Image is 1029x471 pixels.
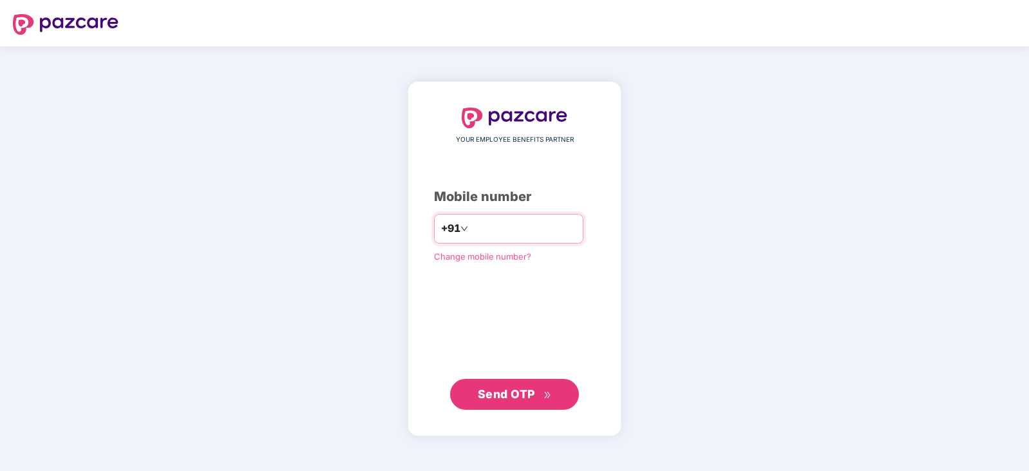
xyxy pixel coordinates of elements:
[434,187,595,207] div: Mobile number
[441,220,460,236] span: +91
[456,135,574,145] span: YOUR EMPLOYEE BENEFITS PARTNER
[462,108,567,128] img: logo
[543,391,552,399] span: double-right
[478,387,535,401] span: Send OTP
[434,251,531,262] a: Change mobile number?
[13,14,118,35] img: logo
[460,225,468,233] span: down
[450,379,579,410] button: Send OTPdouble-right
